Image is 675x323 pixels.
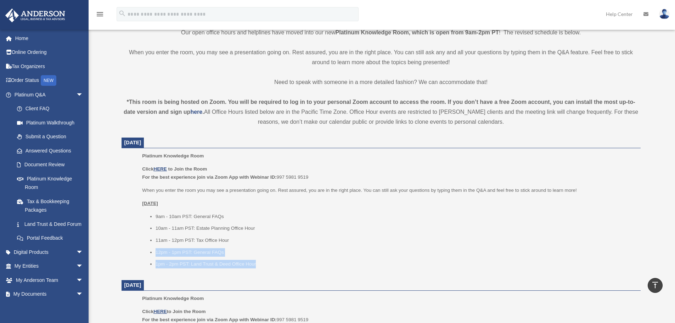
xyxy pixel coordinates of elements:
span: arrow_drop_down [76,259,90,274]
li: 11am - 12pm PST: Tax Office Hour [156,236,636,245]
span: arrow_drop_down [76,88,90,102]
strong: Platinum Knowledge Room, which is open from 9am-2pm PT [336,29,499,35]
i: search [118,10,126,17]
li: 12pm - 1pm PST: General FAQs [156,248,636,257]
a: Home [5,31,94,45]
a: Land Trust & Deed Forum [10,217,94,231]
span: arrow_drop_down [76,287,90,302]
a: Online Ordering [5,45,94,60]
i: vertical_align_top [651,281,659,289]
span: [DATE] [124,140,141,145]
a: HERE [153,309,167,314]
a: Client FAQ [10,102,94,116]
span: Platinum Knowledge Room [142,296,204,301]
b: For the best experience join via Zoom App with Webinar ID: [142,317,276,322]
a: Platinum Q&Aarrow_drop_down [5,88,94,102]
a: vertical_align_top [648,278,663,293]
a: HERE [153,166,167,172]
p: Our open office hours and helplines have moved into our new ! The revised schedule is below. [122,28,641,38]
li: 9am - 10am PST: General FAQs [156,212,636,221]
img: Anderson Advisors Platinum Portal [3,9,67,22]
a: Answered Questions [10,144,94,158]
li: 1pm - 2pm PST: Land Trust & Deed Office Hour [156,260,636,268]
a: Tax & Bookkeeping Packages [10,194,94,217]
span: arrow_drop_down [76,273,90,288]
u: [DATE] [142,201,158,206]
a: Order StatusNEW [5,73,94,88]
span: arrow_drop_down [76,245,90,260]
a: Platinum Walkthrough [10,116,94,130]
p: When you enter the room you may see a presentation going on. Rest assured, you are in the right p... [142,186,635,195]
p: Need to speak with someone in a more detailed fashion? We can accommodate that! [122,77,641,87]
p: When you enter the room, you may see a presentation going on. Rest assured, you are in the right ... [122,48,641,67]
a: Digital Productsarrow_drop_down [5,245,94,259]
strong: . [202,109,204,115]
a: Tax Organizers [5,59,94,73]
img: User Pic [659,9,670,19]
b: Click [142,166,168,172]
i: menu [96,10,104,18]
strong: *This room is being hosted on Zoom. You will be required to log in to your personal Zoom account ... [124,99,635,115]
a: My Anderson Teamarrow_drop_down [5,273,94,287]
a: Portal Feedback [10,231,94,245]
b: to Join the Room [168,166,207,172]
b: Click to Join the Room [142,309,206,314]
a: Platinum Knowledge Room [10,172,90,194]
a: My Documentsarrow_drop_down [5,287,94,301]
span: Platinum Knowledge Room [142,153,204,158]
span: [DATE] [124,282,141,288]
div: NEW [41,75,56,86]
div: All Office Hours listed below are in the Pacific Time Zone. Office Hour events are restricted to ... [122,97,641,127]
a: Document Review [10,158,94,172]
p: 997 5981 9519 [142,165,635,182]
a: My Entitiesarrow_drop_down [5,259,94,273]
li: 10am - 11am PST: Estate Planning Office Hour [156,224,636,233]
a: here [190,109,202,115]
b: For the best experience join via Zoom App with Webinar ID: [142,174,276,180]
a: menu [96,12,104,18]
a: Submit a Question [10,130,94,144]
